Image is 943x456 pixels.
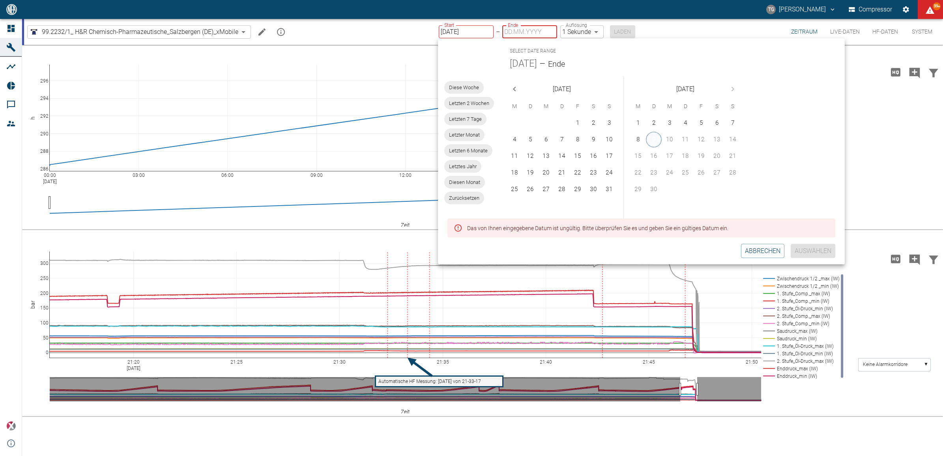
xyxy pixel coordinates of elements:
[662,115,677,131] button: 3
[553,83,571,94] span: [DATE]
[601,132,617,148] button: 10
[444,194,484,202] span: Zurücksetzen
[555,98,569,114] span: Donnerstag
[586,115,601,131] button: 2
[646,132,662,148] button: 9
[507,98,522,114] span: Montag
[678,98,692,114] span: Donnerstag
[444,163,481,171] span: Letztes Jahr
[538,165,554,181] button: 20
[522,182,538,197] button: 26
[586,132,601,148] button: 9
[273,24,289,40] button: mission info
[29,27,238,37] a: 99.2232/1_ H&R Chemisch-Pharmazeutische_Salzbergen (DE)_xMobile
[570,115,586,131] button: 1
[726,98,740,114] span: Sonntag
[570,132,586,148] button: 8
[537,57,548,70] h5: –
[510,45,556,58] span: Select date range
[570,182,586,197] button: 29
[646,115,662,131] button: 2
[444,160,481,173] div: Letztes Jahr
[601,165,617,181] button: 24
[444,81,484,94] div: Diese Woche
[467,221,728,235] div: Das von Ihnen eingegebene Datum ist ungültig. Bitte überprüfen Sie es und geben Sie ein gültiges ...
[560,25,604,38] div: 1 Sekunde
[507,182,522,197] button: 25
[785,19,824,45] button: Zeitraum
[630,115,646,131] button: 1
[601,148,617,164] button: 17
[725,115,741,131] button: 7
[507,132,522,148] button: 4
[847,2,894,17] button: Compressor
[571,98,585,114] span: Freitag
[538,132,554,148] button: 6
[662,98,677,114] span: Mittwoch
[6,421,16,431] img: Xplore Logo
[694,98,708,114] span: Freitag
[676,83,694,94] span: [DATE]
[886,255,905,262] span: Hohe Auflösung
[905,62,924,83] button: Kommentar hinzufügen
[507,81,522,97] button: Previous month
[765,2,837,17] button: thomas.gregoir@neuman-esser.com
[254,24,270,40] button: Machine bearbeiten
[647,98,661,114] span: Dienstag
[601,182,617,197] button: 31
[924,249,943,269] button: Daten filtern
[508,22,518,28] label: Ende
[538,182,554,197] button: 27
[631,98,645,114] span: Montag
[444,113,486,125] div: Letzten 7 Tage
[510,57,537,70] span: [DATE]
[554,148,570,164] button: 14
[444,176,485,188] div: Diesen Monat
[709,115,725,131] button: 6
[710,98,724,114] span: Samstag
[570,165,586,181] button: 22
[586,148,601,164] button: 16
[677,115,693,131] button: 4
[378,379,481,384] text: Automatische HF Messung: [DATE] von 21-33-17
[522,165,538,181] button: 19
[766,5,776,14] div: TG
[586,165,601,181] button: 23
[522,148,538,164] button: 12
[444,191,484,204] div: Zurücksetzen
[6,4,18,15] img: logo
[444,84,484,92] span: Diese Woche
[444,144,492,157] div: Letzten 6 Monate
[741,244,784,258] button: Abbrechen
[507,165,522,181] button: 18
[444,115,486,123] span: Letzten 7 Tage
[602,98,616,114] span: Sonntag
[444,99,494,107] span: Letzten 2 Wochen
[444,147,492,155] span: Letzten 6 Monate
[444,178,485,186] span: Diesen Monat
[439,25,494,38] input: DD.MM.YYYY
[444,22,454,28] label: Start
[570,148,586,164] button: 15
[905,249,924,269] button: Kommentar hinzufügen
[507,148,522,164] button: 11
[554,182,570,197] button: 28
[566,22,587,28] label: Auflösung
[522,132,538,148] button: 5
[586,182,601,197] button: 30
[554,132,570,148] button: 7
[496,27,500,36] p: –
[539,98,553,114] span: Mittwoch
[601,115,617,131] button: 3
[899,2,913,17] button: Einstellungen
[523,98,537,114] span: Dienstag
[924,62,943,83] button: Daten filtern
[824,19,866,45] button: Live-Daten
[630,132,646,148] button: 8
[444,97,494,109] div: Letzten 2 Wochen
[933,2,941,10] span: 99+
[444,128,485,141] div: Letzter Monat
[866,19,904,45] button: HF-Daten
[548,57,565,70] span: Ende
[863,362,907,367] text: Keine Alarmkorridore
